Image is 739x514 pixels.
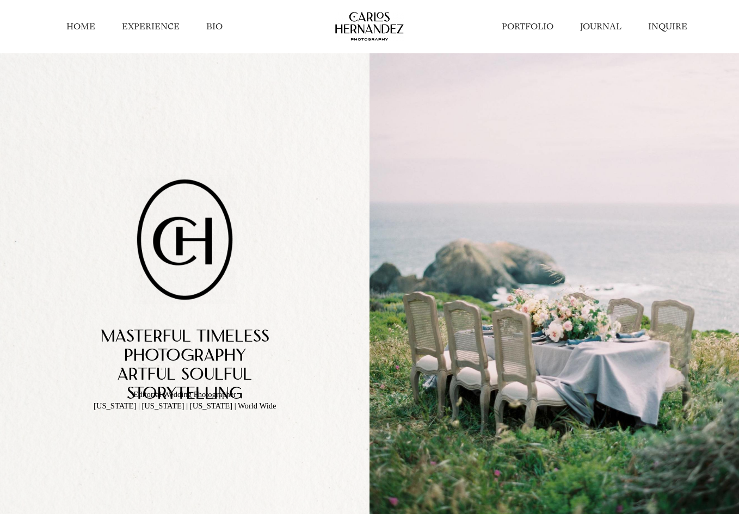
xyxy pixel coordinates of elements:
[580,21,621,33] a: JOURNAL
[502,21,553,33] a: PORTFOLIO
[122,21,180,33] a: EXPERIENCE
[206,21,223,33] a: BIO
[648,21,687,33] a: INQUIRE
[101,329,269,346] span: Masterful TimelEss
[94,401,276,410] span: [US_STATE] | [US_STATE] | [US_STATE] | World Wide
[124,348,246,365] span: PhotoGrAphy
[133,390,236,399] span: Editorial Wedding Photographer
[66,21,95,33] a: HOME
[118,367,252,403] span: Artful Soulful StorytelLing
